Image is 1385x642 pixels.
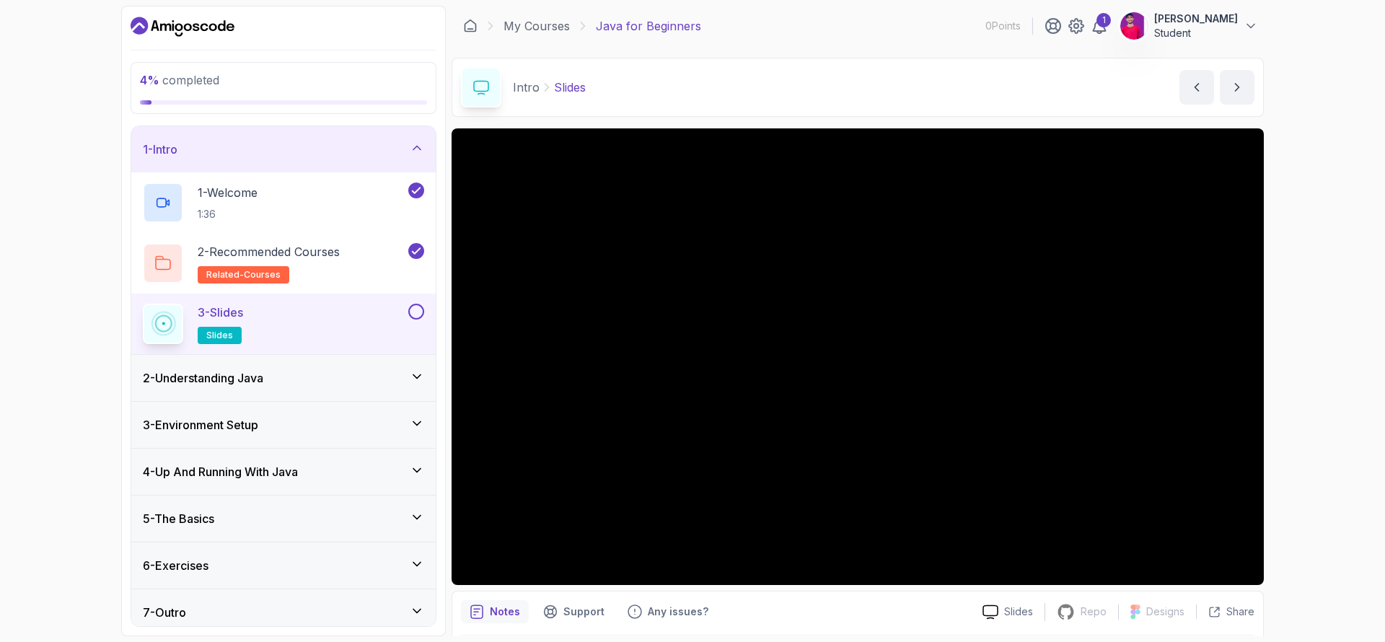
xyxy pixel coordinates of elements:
[648,604,708,619] p: Any issues?
[131,15,234,38] a: Dashboard
[535,600,613,623] button: Support button
[563,604,604,619] p: Support
[1226,604,1254,619] p: Share
[1146,604,1184,619] p: Designs
[619,600,717,623] button: Feedback button
[143,604,186,621] h3: 7 - Outro
[131,589,436,636] button: 7-Outro
[1196,604,1254,619] button: Share
[971,604,1045,620] a: Slides
[490,604,520,619] p: Notes
[1096,13,1111,27] div: 1
[1120,12,1258,40] button: user profile image[PERSON_NAME]Student
[1179,70,1214,105] button: previous content
[140,73,219,87] span: completed
[461,600,529,623] button: notes button
[206,330,233,341] span: slides
[198,243,340,260] p: 2 - Recommended Courses
[1154,26,1238,40] p: Student
[198,207,258,221] p: 1:36
[131,542,436,589] button: 6-Exercises
[143,304,424,344] button: 3-Slidesslides
[452,128,1264,585] iframe: To enrich screen reader interactions, please activate Accessibility in Grammarly extension settings
[143,557,208,574] h3: 6 - Exercises
[198,184,258,201] p: 1 - Welcome
[131,449,436,495] button: 4-Up And Running With Java
[143,463,298,480] h3: 4 - Up And Running With Java
[513,79,540,96] p: Intro
[1091,17,1108,35] a: 1
[131,402,436,448] button: 3-Environment Setup
[463,19,478,33] a: Dashboard
[1120,12,1148,40] img: user profile image
[143,510,214,527] h3: 5 - The Basics
[131,126,436,172] button: 1-Intro
[1081,604,1107,619] p: Repo
[1004,604,1033,619] p: Slides
[140,73,159,87] span: 4 %
[143,369,263,387] h3: 2 - Understanding Java
[1154,12,1238,26] p: [PERSON_NAME]
[131,496,436,542] button: 5-The Basics
[1296,552,1385,620] iframe: chat widget
[985,19,1021,33] p: 0 Points
[198,304,243,321] p: 3 - Slides
[504,17,570,35] a: My Courses
[206,269,281,281] span: related-courses
[596,17,701,35] p: Java for Beginners
[554,79,586,96] p: Slides
[131,355,436,401] button: 2-Understanding Java
[143,243,424,283] button: 2-Recommended Coursesrelated-courses
[143,416,258,434] h3: 3 - Environment Setup
[1220,70,1254,105] button: next content
[143,141,177,158] h3: 1 - Intro
[143,183,424,223] button: 1-Welcome1:36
